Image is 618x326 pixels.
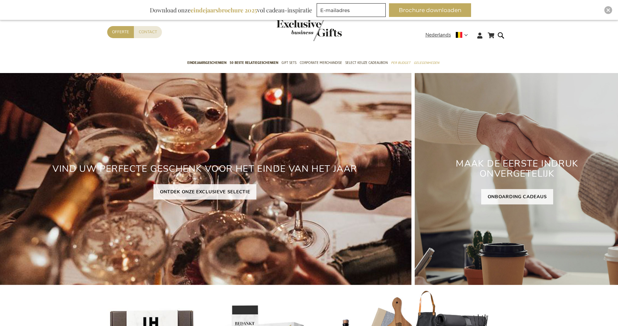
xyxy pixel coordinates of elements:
[414,55,439,71] a: Gelegenheden
[147,3,315,17] div: Download onze vol cadeau-inspiratie
[414,59,439,66] span: Gelegenheden
[300,55,342,71] a: Corporate Merchandise
[606,8,610,12] img: Close
[317,3,388,19] form: marketing offers and promotions
[345,55,388,71] a: Select Keuze Cadeaubon
[481,189,553,204] a: ONBOARDING CADEAUS
[230,55,278,71] a: 50 beste relatiegeschenken
[281,59,296,66] span: Gift Sets
[389,3,471,17] button: Brochure downloaden
[391,59,410,66] span: Per Budget
[277,20,309,41] a: store logo
[425,31,451,39] span: Nederlands
[107,26,134,38] a: Offerte
[604,6,612,14] div: Close
[134,26,162,38] a: Contact
[153,184,257,200] a: ONTDEK ONZE EXCLUSIEVE SELECTIE
[187,59,226,66] span: Eindejaarsgeschenken
[230,59,278,66] span: 50 beste relatiegeschenken
[277,20,342,41] img: Exclusive Business gifts logo
[281,55,296,71] a: Gift Sets
[317,3,386,17] input: E-mailadres
[345,59,388,66] span: Select Keuze Cadeaubon
[300,59,342,66] span: Corporate Merchandise
[391,55,410,71] a: Per Budget
[191,6,257,14] b: eindejaarsbrochure 2025
[187,55,226,71] a: Eindejaarsgeschenken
